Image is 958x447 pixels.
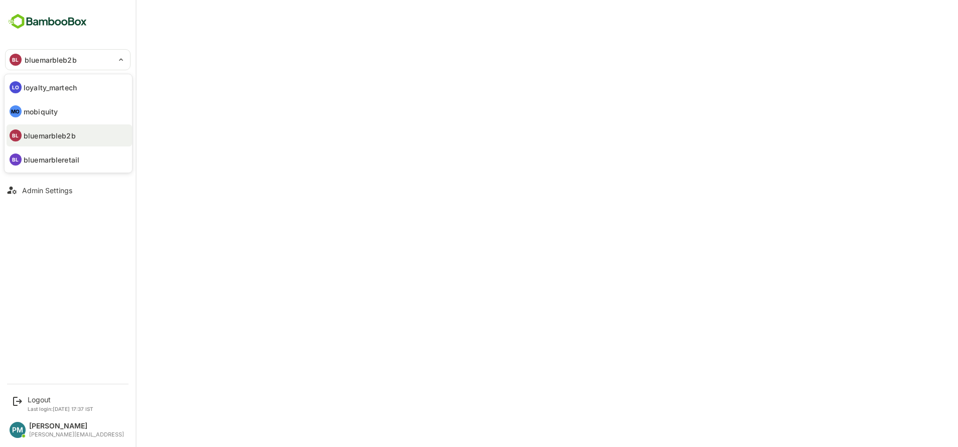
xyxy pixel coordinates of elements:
div: LO [10,81,22,93]
p: bluemarbleb2b [24,130,76,141]
div: MO [10,105,22,117]
p: mobiquity [24,106,58,117]
div: BL [10,129,22,141]
p: bluemarbleretail [24,155,79,165]
div: BL [10,154,22,166]
p: loyalty_martech [24,82,77,93]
